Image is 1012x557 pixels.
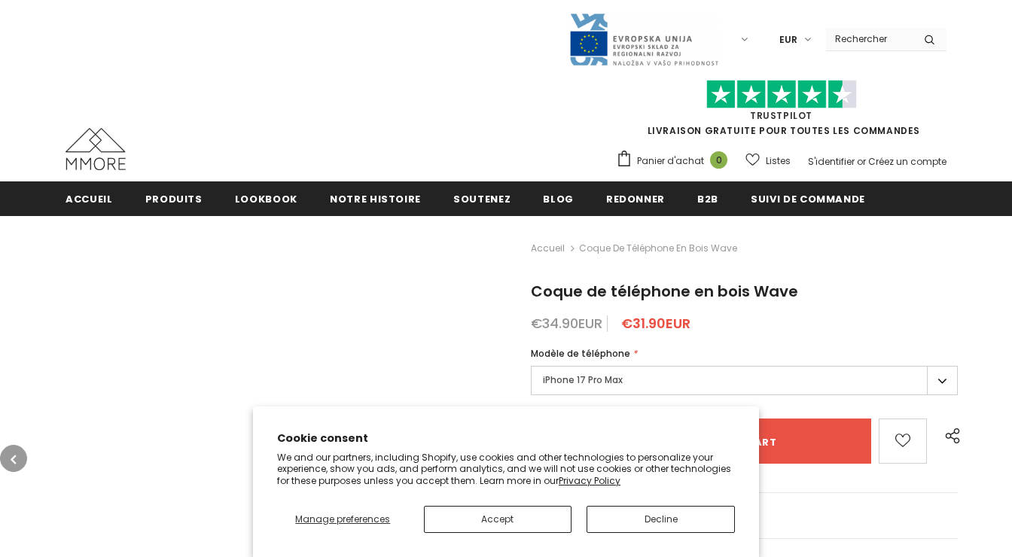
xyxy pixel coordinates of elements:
span: Modèle de téléphone [531,347,630,360]
span: Coque de téléphone en bois Wave [579,239,737,257]
span: Panier d'achat [637,154,704,169]
img: Cas MMORE [66,128,126,170]
a: Notre histoire [330,181,421,215]
span: Manage preferences [295,513,390,525]
a: Accueil [531,239,565,257]
a: Privacy Policy [559,474,620,487]
span: LIVRAISON GRATUITE POUR TOUTES LES COMMANDES [616,87,946,137]
span: EUR [779,32,797,47]
span: B2B [697,192,718,206]
span: Redonner [606,192,665,206]
span: Notre histoire [330,192,421,206]
a: TrustPilot [750,109,812,122]
a: soutenez [453,181,511,215]
span: Listes [766,154,791,169]
span: Lookbook [235,192,297,206]
a: Produits [145,181,203,215]
img: Faites confiance aux étoiles pilotes [706,80,857,109]
span: Coque de téléphone en bois Wave [531,281,798,302]
span: soutenez [453,192,511,206]
a: S'identifier [808,155,855,168]
button: Manage preferences [277,506,409,533]
a: Panier d'achat 0 [616,150,735,172]
span: Produits [145,192,203,206]
a: Blog [543,181,574,215]
label: iPhone 17 Pro Max [531,366,958,395]
h2: Cookie consent [277,431,735,446]
a: Lookbook [235,181,297,215]
a: Listes [745,148,791,174]
a: Créez un compte [868,155,946,168]
p: We and our partners, including Shopify, use cookies and other technologies to personalize your ex... [277,452,735,487]
button: Accept [424,506,572,533]
a: Suivi de commande [751,181,865,215]
a: Javni Razpis [568,32,719,45]
span: Blog [543,192,574,206]
a: Redonner [606,181,665,215]
span: Suivi de commande [751,192,865,206]
span: €31.90EUR [621,314,690,333]
input: Search Site [826,28,913,50]
span: 0 [710,151,727,169]
a: B2B [697,181,718,215]
button: Decline [587,506,735,533]
a: Accueil [66,181,113,215]
span: or [857,155,866,168]
img: Javni Razpis [568,12,719,67]
span: Accueil [66,192,113,206]
span: €34.90EUR [531,314,602,333]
